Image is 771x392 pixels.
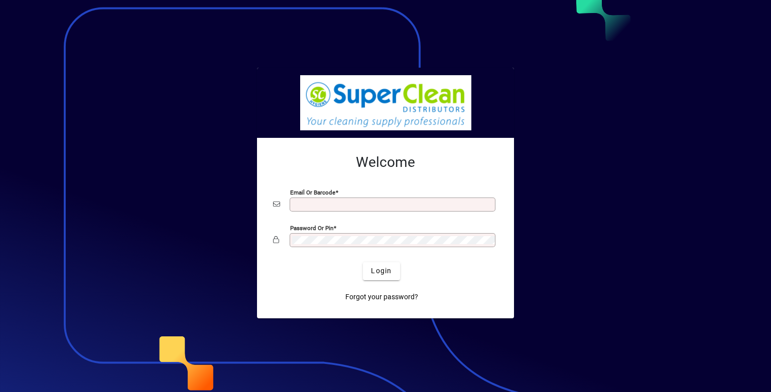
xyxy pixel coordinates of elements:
[345,292,418,302] span: Forgot your password?
[341,288,422,306] a: Forgot your password?
[363,262,400,280] button: Login
[371,266,392,276] span: Login
[290,188,335,195] mat-label: Email or Barcode
[290,224,333,231] mat-label: Password or Pin
[273,154,498,171] h2: Welcome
